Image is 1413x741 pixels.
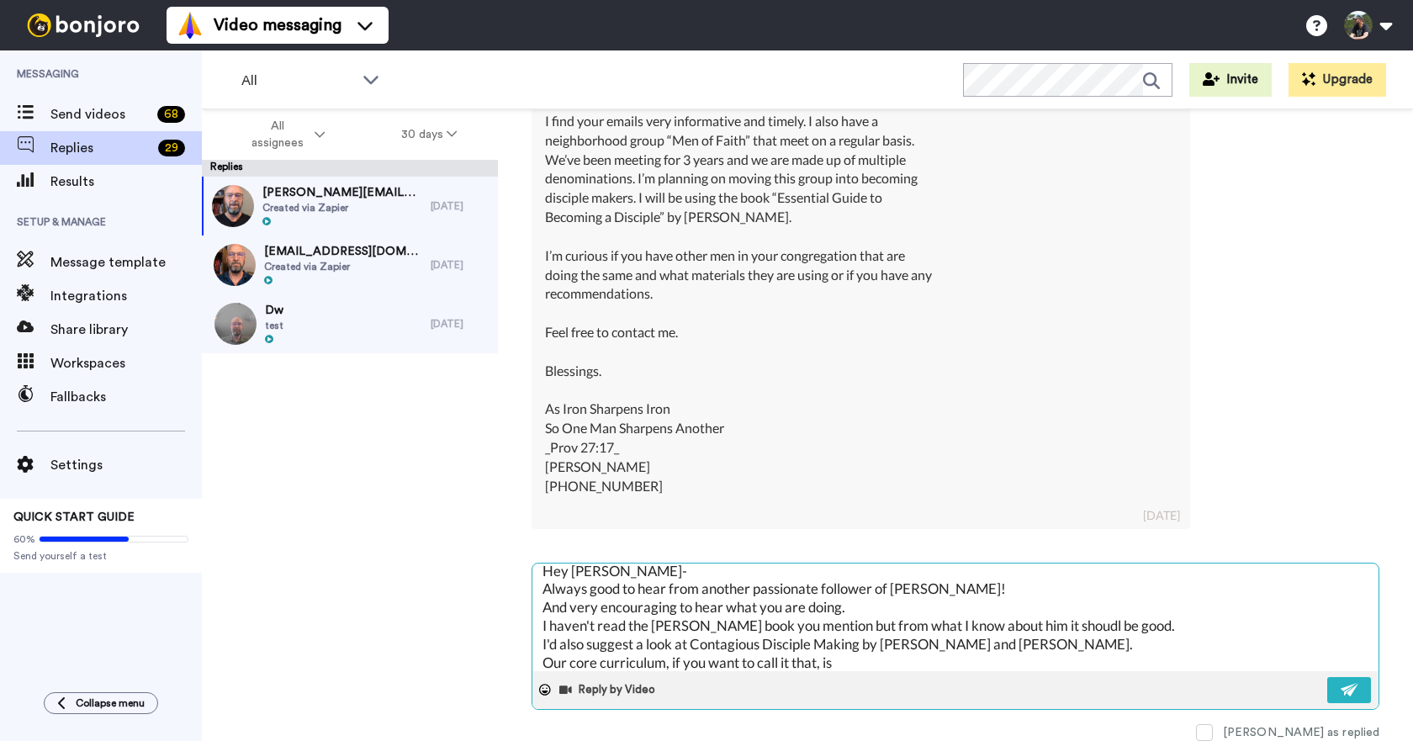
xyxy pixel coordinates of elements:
[243,118,311,151] span: All assignees
[202,177,498,236] a: [PERSON_NAME][EMAIL_ADDRESS][PERSON_NAME][DOMAIN_NAME]Created via Zapier[DATE]
[214,303,257,345] img: 8830536e-cf9f-4422-95a6-a9bad301eb49-thumb.jpg
[262,184,422,201] span: [PERSON_NAME][EMAIL_ADDRESS][PERSON_NAME][DOMAIN_NAME]
[50,353,202,373] span: Workspaces
[1341,683,1359,696] img: send-white.svg
[214,13,341,37] span: Video messaging
[50,138,151,158] span: Replies
[177,12,204,39] img: vm-color.svg
[50,172,202,192] span: Results
[1189,63,1272,97] button: Invite
[431,258,490,272] div: [DATE]
[202,294,498,353] a: Dwtest[DATE]
[241,71,354,91] span: All
[532,564,1379,671] textarea: Hey [PERSON_NAME]- Always good to hear from another passionate follower of [PERSON_NAME]! And ver...
[262,201,422,214] span: Created via Zapier
[264,243,422,260] span: [EMAIL_ADDRESS][DOMAIN_NAME]
[264,260,422,273] span: Created via Zapier
[157,106,185,123] div: 68
[1143,507,1180,524] div: [DATE]
[214,244,256,286] img: 1520eb7a-0eb3-4e7a-ac6f-07569fbcd75d-thumb.jpg
[205,111,363,158] button: All assignees
[431,199,490,213] div: [DATE]
[50,320,202,340] span: Share library
[363,119,495,150] button: 30 days
[50,286,202,306] span: Integrations
[13,511,135,523] span: QUICK START GUIDE
[50,252,202,273] span: Message template
[44,692,158,714] button: Collapse menu
[50,387,202,407] span: Fallbacks
[13,549,188,563] span: Send yourself a test
[20,13,146,37] img: bj-logo-header-white.svg
[50,455,202,475] span: Settings
[158,140,185,156] div: 29
[13,532,35,546] span: 60%
[202,160,498,177] div: Replies
[212,185,254,227] img: 7326a673-facb-4a70-8b5b-4864e1e27b1d-thumb.jpg
[1289,63,1386,97] button: Upgrade
[50,104,151,124] span: Send videos
[431,317,490,331] div: [DATE]
[76,696,145,710] span: Collapse menu
[1223,724,1379,741] div: [PERSON_NAME] as replied
[265,319,283,332] span: test
[558,677,660,702] button: Reply by Video
[265,302,283,319] span: Dw
[202,236,498,294] a: [EMAIL_ADDRESS][DOMAIN_NAME]Created via Zapier[DATE]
